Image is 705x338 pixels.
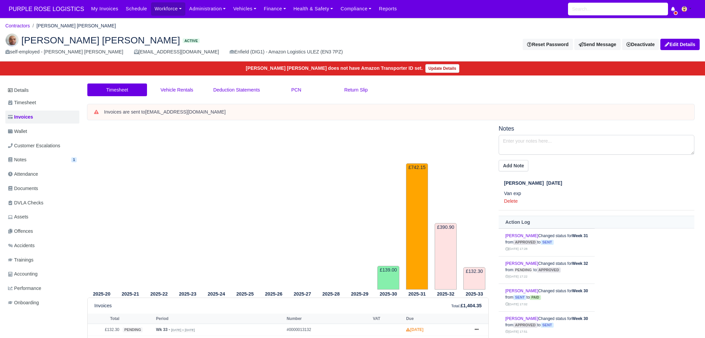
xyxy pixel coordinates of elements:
a: [PERSON_NAME] [505,261,538,266]
strong: [EMAIL_ADDRESS][DOMAIN_NAME] [145,109,226,115]
a: Finance [260,2,290,15]
span: [PERSON_NAME] [504,180,544,186]
a: Administration [185,2,229,15]
span: approved [537,268,561,273]
p: Van exp [504,190,694,197]
a: Reports [375,2,401,15]
a: Offences [5,225,79,238]
small: [DATE] 17:22 [505,275,527,278]
span: DVLA Checks [8,199,43,207]
span: Notes [8,156,26,164]
a: DVLA Checks [5,196,79,209]
a: Edit Details [660,39,700,50]
div: [DATE] [504,179,694,187]
th: 2025-31 [403,290,431,298]
span: pending [513,268,533,273]
a: Assets [5,210,79,223]
a: PURPLE ROSE LOGISTICS [5,3,87,16]
span: Active [183,38,199,43]
span: Accounting [8,270,38,278]
span: Offences [8,227,33,235]
a: Trainings [5,253,79,267]
a: Vehicles [230,2,260,15]
small: Total [451,304,459,308]
a: Return Slip [326,83,386,97]
span: Wallet [8,128,27,135]
span: Assets [8,213,28,221]
th: 2025-23 [173,290,202,298]
a: Workforce [151,2,186,15]
th: Action Log [499,216,694,228]
span: pending [123,327,143,332]
th: 2025-33 [460,290,489,298]
span: Documents [8,185,38,192]
a: Delete [504,198,518,204]
a: Deactivate [622,39,659,50]
td: £742.15 [406,163,428,290]
span: Customer Escalations [8,142,60,150]
div: Manuel Valinas Solorzano [0,28,705,61]
span: Attendance [8,170,38,178]
a: Health & Safety [290,2,337,15]
div: Enfield (DIG1) - Amazon Logistics ULEZ (EN3 7PZ) [230,48,343,56]
h5: Notes [499,125,694,132]
a: Compliance [337,2,375,15]
small: [DATE] 17:51 [505,330,527,333]
th: 2025-28 [317,290,345,298]
a: Onboarding [5,296,79,309]
a: Schedule [122,2,151,15]
small: [DATE] 17:02 [505,302,527,306]
div: [EMAIL_ADDRESS][DOMAIN_NAME] [134,48,219,56]
a: Customer Escalations [5,139,79,152]
td: Changed status for from to [499,256,595,284]
th: 2025-21 [116,290,145,298]
span: 1 [71,157,77,162]
small: [DATE] 17:28 [505,247,527,250]
a: Details [5,84,79,97]
span: sent [541,323,554,328]
a: Accounting [5,268,79,281]
th: Number [285,314,371,324]
span: PURPLE ROSE LOGISTICS [5,2,87,16]
a: [PERSON_NAME] [505,316,538,321]
a: My Invoices [87,2,122,15]
span: sent [513,295,526,300]
th: 2025-29 [345,290,374,298]
a: Notes 1 [5,153,79,166]
th: 2025-24 [202,290,231,298]
a: Timesheet [87,83,147,97]
th: Due [404,314,468,324]
td: Changed status for from to [499,229,595,257]
span: Accidents [8,242,35,249]
a: Timesheet [5,96,79,109]
td: £132.30 [463,267,485,290]
span: Performance [8,285,41,292]
strong: £1,404.35 [461,303,482,308]
strong: Week 30 [572,316,588,321]
strong: Week 31 [572,233,588,238]
span: Trainings [8,256,33,264]
a: Accidents [5,239,79,252]
th: 2025-26 [259,290,288,298]
a: Update Details [425,64,459,73]
span: Onboarding [8,299,39,307]
span: Invoices [8,113,33,121]
a: Performance [5,282,79,295]
th: 2025-32 [431,290,460,298]
strong: Week 30 [572,289,588,293]
button: Reset Password [523,39,573,50]
strong: Wk 33 - [156,327,170,332]
td: #0000013132 [285,324,371,336]
td: £139.00 [377,266,399,290]
span: Timesheet [8,99,36,107]
button: Add Note [499,160,528,171]
a: Contractors [5,23,30,28]
iframe: Chat Widget [672,306,705,338]
th: VAT [371,314,405,324]
a: Invoices [5,111,79,124]
a: Deduction Statements [207,83,266,97]
th: 2025-20 [87,290,116,298]
li: [PERSON_NAME] [PERSON_NAME] [30,22,116,30]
